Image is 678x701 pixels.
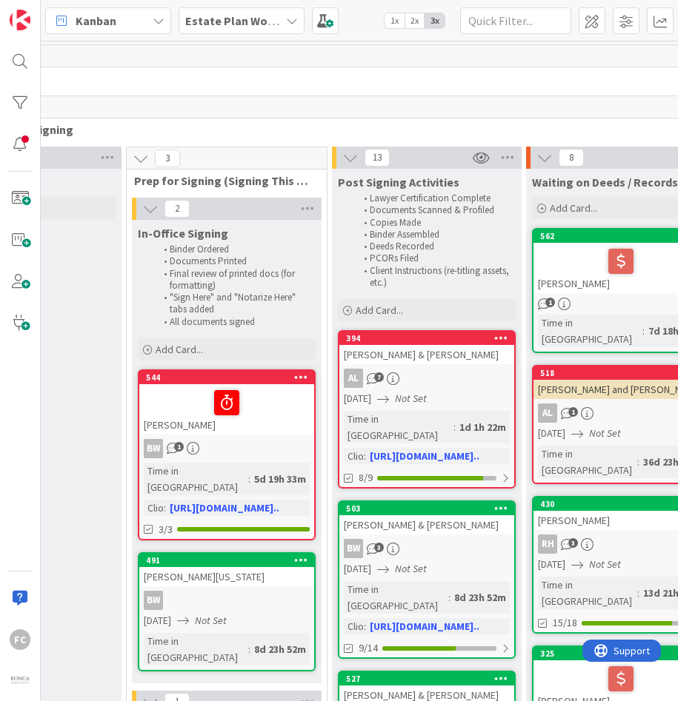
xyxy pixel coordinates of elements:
[338,500,516,659] a: 503[PERSON_NAME] & [PERSON_NAME]BW[DATE]Not SetTime in [GEOGRAPHIC_DATA]:8d 23h 52mClio:[URL][DOM...
[356,241,514,252] li: Deeds Recorded
[356,204,514,216] li: Documents Scanned & Profiled
[156,268,313,292] li: Final review of printed docs (for formatting)
[359,470,373,486] span: 8/9
[76,12,116,30] span: Kanban
[339,502,514,515] div: 503
[356,217,514,229] li: Copies Made
[138,226,228,241] span: In-Office Signing
[395,562,427,575] i: Not Set
[344,561,371,577] span: [DATE]
[637,454,639,470] span: :
[139,554,314,567] div: 491
[568,407,578,417] span: 1
[589,557,621,571] i: Not Set
[144,439,163,458] div: BW
[356,252,514,264] li: PCORs Filed
[139,384,314,435] div: [PERSON_NAME]
[550,201,597,215] span: Add Card...
[451,589,510,606] div: 8d 23h 52m
[374,372,384,382] span: 7
[156,316,313,328] li: All documents signed
[589,426,621,440] i: Not Set
[339,539,514,558] div: BW
[144,591,163,610] div: BW
[139,591,314,610] div: BW
[344,581,448,614] div: Time in [GEOGRAPHIC_DATA]
[538,534,557,554] div: RH
[31,2,67,20] span: Support
[346,674,514,684] div: 527
[10,10,30,30] img: Visit kanbanzone.com
[164,200,190,218] span: 2
[425,13,445,28] span: 3x
[10,629,30,650] div: FC
[364,618,366,634] span: :
[545,298,555,307] span: 1
[356,303,403,317] span: Add Card...
[339,672,514,685] div: 527
[456,419,510,435] div: 1d 1h 22m
[538,577,637,609] div: Time in [GEOGRAPHIC_DATA]
[365,149,390,167] span: 13
[344,448,364,464] div: Clio
[339,332,514,364] div: 394[PERSON_NAME] & [PERSON_NAME]
[395,392,427,405] i: Not Set
[538,446,637,478] div: Time in [GEOGRAPHIC_DATA]
[144,633,248,665] div: Time in [GEOGRAPHIC_DATA]
[156,255,313,267] li: Documents Printed
[453,419,456,435] span: :
[10,671,30,691] img: avatar
[370,620,479,633] a: [URL][DOMAIN_NAME]..
[156,292,313,316] li: "Sign Here" and "Notarize Here" tabs added
[146,372,314,383] div: 544
[370,449,479,463] a: [URL][DOMAIN_NAME]..
[144,613,171,628] span: [DATE]
[144,500,164,516] div: Clio
[374,543,384,552] span: 3
[195,614,227,627] i: Not Set
[344,411,453,443] div: Time in [GEOGRAPHIC_DATA]
[538,557,565,572] span: [DATE]
[344,391,371,406] span: [DATE]
[248,641,250,657] span: :
[248,471,250,487] span: :
[146,555,314,566] div: 491
[339,332,514,345] div: 394
[339,369,514,388] div: AL
[359,640,378,656] span: 9/14
[138,552,316,671] a: 491[PERSON_NAME][US_STATE]BW[DATE]Not SetTime in [GEOGRAPHIC_DATA]:8d 23h 52m
[164,500,166,516] span: :
[339,515,514,534] div: [PERSON_NAME] & [PERSON_NAME]
[346,333,514,343] div: 394
[156,244,313,255] li: Binder Ordered
[538,403,557,423] div: AL
[559,149,584,167] span: 8
[637,585,639,601] span: :
[538,426,565,441] span: [DATE]
[134,173,308,188] span: Prep for Signing (Signing This Week)
[144,463,248,495] div: Time in [GEOGRAPHIC_DATA]
[250,471,310,487] div: 5d 19h 33m
[642,323,645,339] span: :
[174,442,184,452] span: 1
[338,330,516,489] a: 394[PERSON_NAME] & [PERSON_NAME]AL[DATE]Not SetTime in [GEOGRAPHIC_DATA]:1d 1h 22mClio:[URL][DOMA...
[139,371,314,384] div: 544
[344,539,363,558] div: BW
[385,13,405,28] span: 1x
[159,522,173,537] span: 3/3
[344,618,364,634] div: Clio
[139,371,314,435] div: 544[PERSON_NAME]
[338,175,459,189] span: Post Signing Activities
[139,567,314,586] div: [PERSON_NAME][US_STATE]
[250,641,310,657] div: 8d 23h 52m
[356,229,514,241] li: Binder Assembled
[139,439,314,458] div: BW
[170,501,279,514] a: [URL][DOMAIN_NAME]..
[139,554,314,586] div: 491[PERSON_NAME][US_STATE]
[460,7,571,34] input: Quick Filter...
[405,13,425,28] span: 2x
[346,503,514,514] div: 503
[538,315,642,347] div: Time in [GEOGRAPHIC_DATA]
[356,265,514,289] li: Client Instructions (re-titling assets, etc.)
[339,502,514,534] div: 503[PERSON_NAME] & [PERSON_NAME]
